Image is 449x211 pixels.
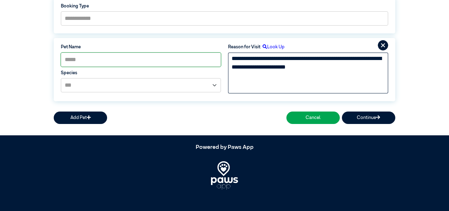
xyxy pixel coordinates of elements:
[342,112,395,124] button: Continue
[54,112,107,124] button: Add Pet
[61,3,388,10] label: Booking Type
[61,44,221,50] label: Pet Name
[260,44,285,50] label: Look Up
[211,161,238,190] img: PawsApp
[286,112,340,124] button: Cancel
[61,70,221,76] label: Species
[228,44,260,50] label: Reason for Visit
[54,144,395,151] h5: Powered by Paws App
